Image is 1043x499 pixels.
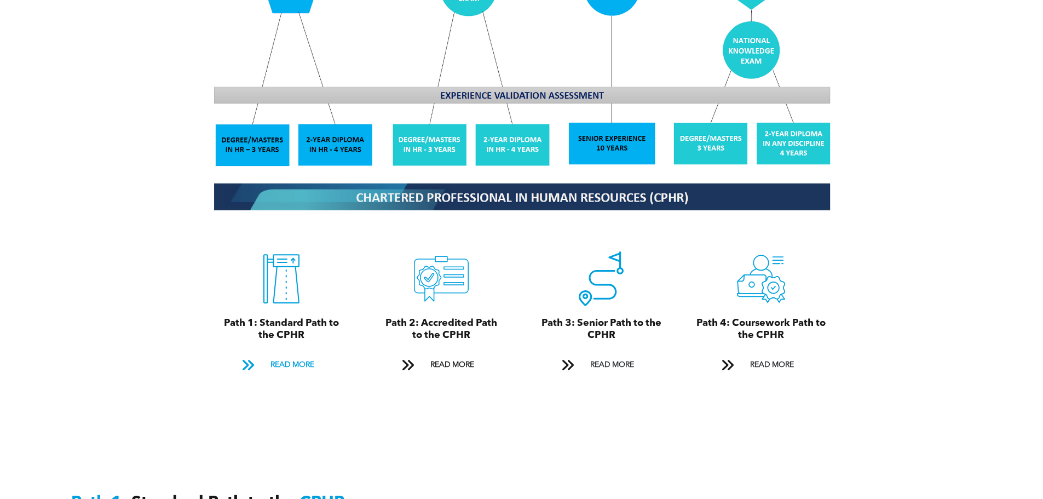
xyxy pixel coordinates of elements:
a: READ MORE [234,355,329,375]
span: Path 1: Standard Path to the CPHR [224,318,339,340]
span: READ MORE [427,355,478,375]
a: READ MORE [394,355,488,375]
span: READ MORE [267,355,318,375]
span: Path 2: Accredited Path to the CPHR [385,318,497,340]
span: Path 4: Coursework Path to the CPHR [696,318,826,340]
a: READ MORE [554,355,648,375]
span: READ MORE [746,355,798,375]
a: READ MORE [714,355,808,375]
span: Path 3: Senior Path to the CPHR [541,318,661,340]
span: READ MORE [586,355,638,375]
